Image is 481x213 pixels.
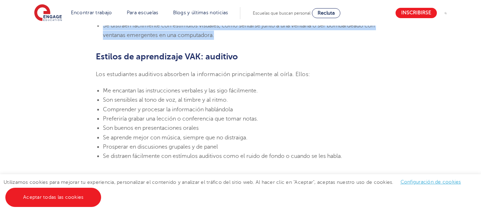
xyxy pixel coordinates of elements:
[96,52,238,62] font: Estilos de aprendizaje VAK: auditivo
[103,97,228,103] font: Son sensibles al tono de voz, al timbre y al ritmo.
[127,10,158,15] a: Para escuelas
[103,153,342,159] font: Se distraen fácilmente con estímulos auditivos como el ruido de fondo o cuando se les habla.
[253,11,310,16] font: Escuelas que buscan personal
[103,125,199,131] font: Son buenos en presentaciones orales
[312,8,340,18] a: Recluta
[96,71,310,78] font: Los estudiantes auditivos absorben la información principalmente al oírla. Ellos:
[103,144,218,150] font: Prosperar en discusiones grupales y de panel
[23,195,83,200] font: Aceptar todas las cookies
[34,4,62,22] img: Educación comprometida
[103,134,247,141] font: Se aprende mejor con música, siempre que no distraiga.
[396,8,437,18] a: Inscribirse
[173,10,228,15] a: Blogs y últimas noticias
[103,87,258,94] font: Me encantan las instrucciones verbales y las sigo fácilmente.
[103,116,258,122] font: Preferiría grabar una lección o conferencia que tomar notas.
[401,179,461,185] a: Configuración de cookies
[71,10,112,15] a: Encontrar trabajo
[4,180,393,185] font: Utilizamos cookies para mejorar tu experiencia, personalizar el contenido y analizar el tráfico d...
[5,188,101,207] a: Aceptar todas las cookies
[103,106,233,113] font: Comprender y procesar la información hablándola
[103,22,375,38] font: Se distraen fácilmente con estímulos visuales, como sentarse junto a una ventana o ser bombardead...
[96,172,250,182] font: Estilos de aprendizaje VAK: kinestésico
[318,10,335,16] font: Recluta
[401,10,431,16] font: Inscribirse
